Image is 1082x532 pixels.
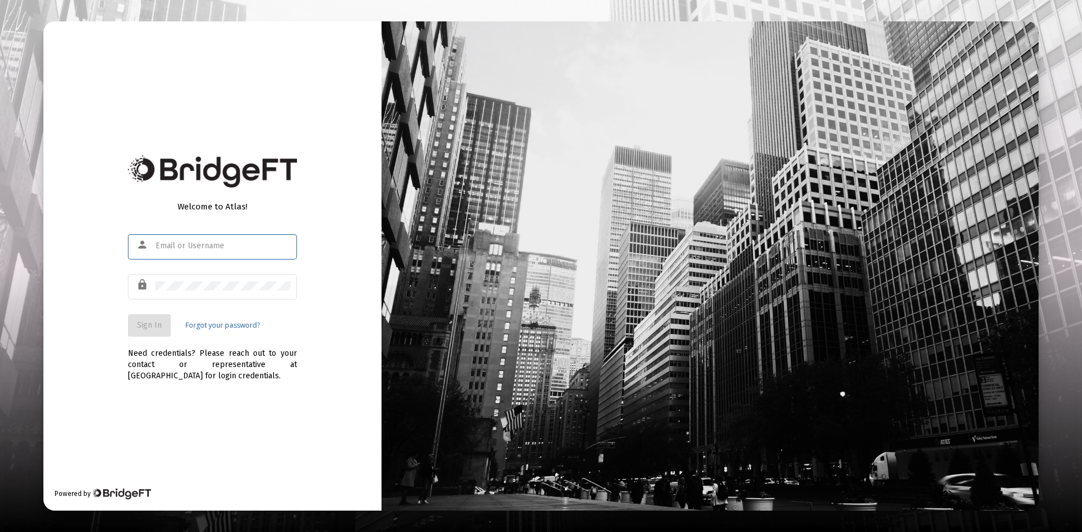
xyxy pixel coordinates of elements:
[137,320,162,330] span: Sign In
[136,238,150,252] mat-icon: person
[128,201,297,212] div: Welcome to Atlas!
[136,278,150,292] mat-icon: lock
[128,155,297,187] img: Bridge Financial Technology Logo
[92,488,151,499] img: Bridge Financial Technology Logo
[156,242,291,251] input: Email or Username
[128,337,297,382] div: Need credentials? Please reach out to your contact or representative at [GEOGRAPHIC_DATA] for log...
[55,488,151,499] div: Powered by
[128,314,171,337] button: Sign In
[185,320,260,331] a: Forgot your password?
